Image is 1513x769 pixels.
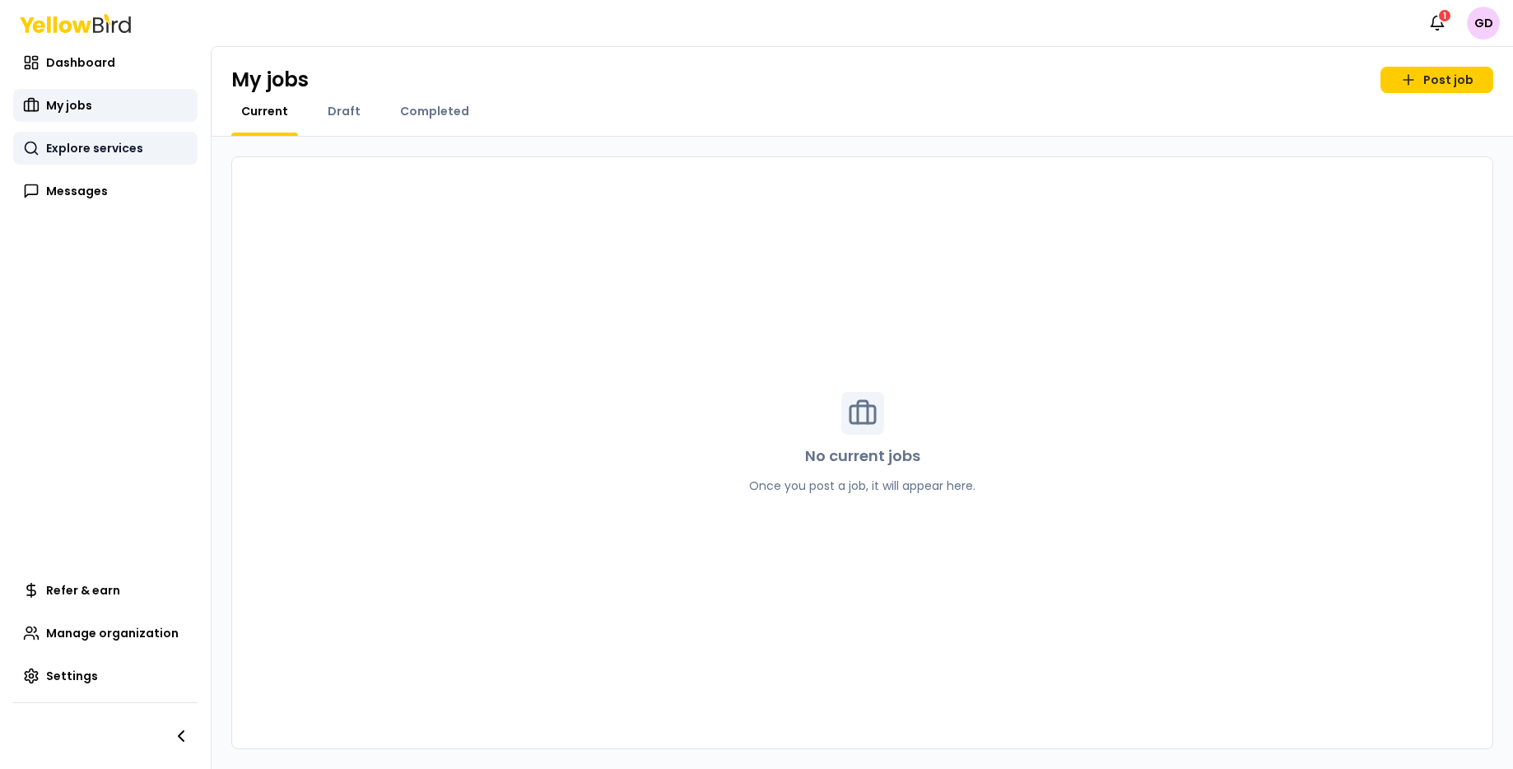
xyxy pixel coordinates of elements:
[805,445,920,468] p: No current jobs
[46,582,120,599] span: Refer & earn
[1421,7,1454,40] button: 1
[749,478,975,494] p: Once you post a job, it will appear here.
[1437,8,1452,23] div: 1
[13,659,198,692] a: Settings
[328,103,361,119] span: Draft
[13,617,198,650] a: Manage organization
[231,67,309,93] h1: My jobs
[46,54,115,71] span: Dashboard
[46,625,179,641] span: Manage organization
[46,97,92,114] span: My jobs
[318,103,370,119] a: Draft
[13,89,198,122] a: My jobs
[13,175,198,207] a: Messages
[1380,67,1493,93] a: Post job
[400,103,469,119] span: Completed
[231,103,298,119] a: Current
[46,140,143,156] span: Explore services
[13,574,198,607] a: Refer & earn
[46,668,98,684] span: Settings
[1467,7,1500,40] span: GD
[13,132,198,165] a: Explore services
[241,103,288,119] span: Current
[46,183,108,199] span: Messages
[390,103,479,119] a: Completed
[13,46,198,79] a: Dashboard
